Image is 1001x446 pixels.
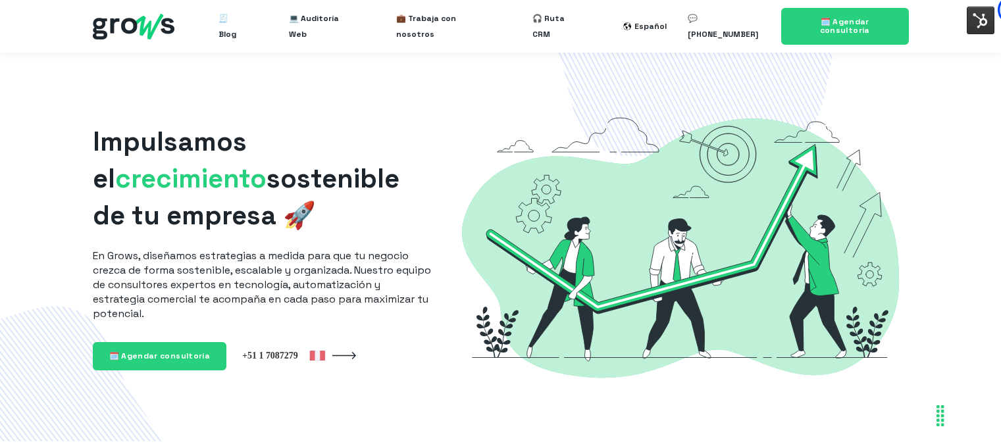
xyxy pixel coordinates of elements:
a: 🗓️ Agendar consultoría [93,342,227,370]
a: 🗓️ Agendar consultoría [781,8,909,45]
h1: Impulsamos el sostenible de tu empresa 🚀 [93,124,431,234]
img: Grows Perú [242,349,325,361]
img: grows - hubspot [93,14,174,39]
a: 💼 Trabaja con nosotros [396,5,490,47]
a: 💻 Auditoría Web [289,5,354,47]
a: 🧾 Blog [218,5,246,47]
a: 🎧 Ruta CRM [532,5,581,47]
img: Grows-Growth-Marketing-Hacking-Hubspot [452,95,909,399]
div: Español [634,18,667,34]
p: En Grows, diseñamos estrategias a medida para que tu negocio crezca de forma sostenible, escalabl... [93,249,431,321]
span: crecimiento [115,162,267,195]
div: Arrastrar [930,396,951,435]
span: 🗓️ Agendar consultoría [109,351,211,361]
iframe: Chat Widget [765,278,1001,446]
img: Interruptor del menú de herramientas de HubSpot [967,7,994,34]
span: 🗓️ Agendar consultoría [820,16,870,36]
div: Widget de chat [765,278,1001,446]
a: 💬 [PHONE_NUMBER] [688,5,765,47]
